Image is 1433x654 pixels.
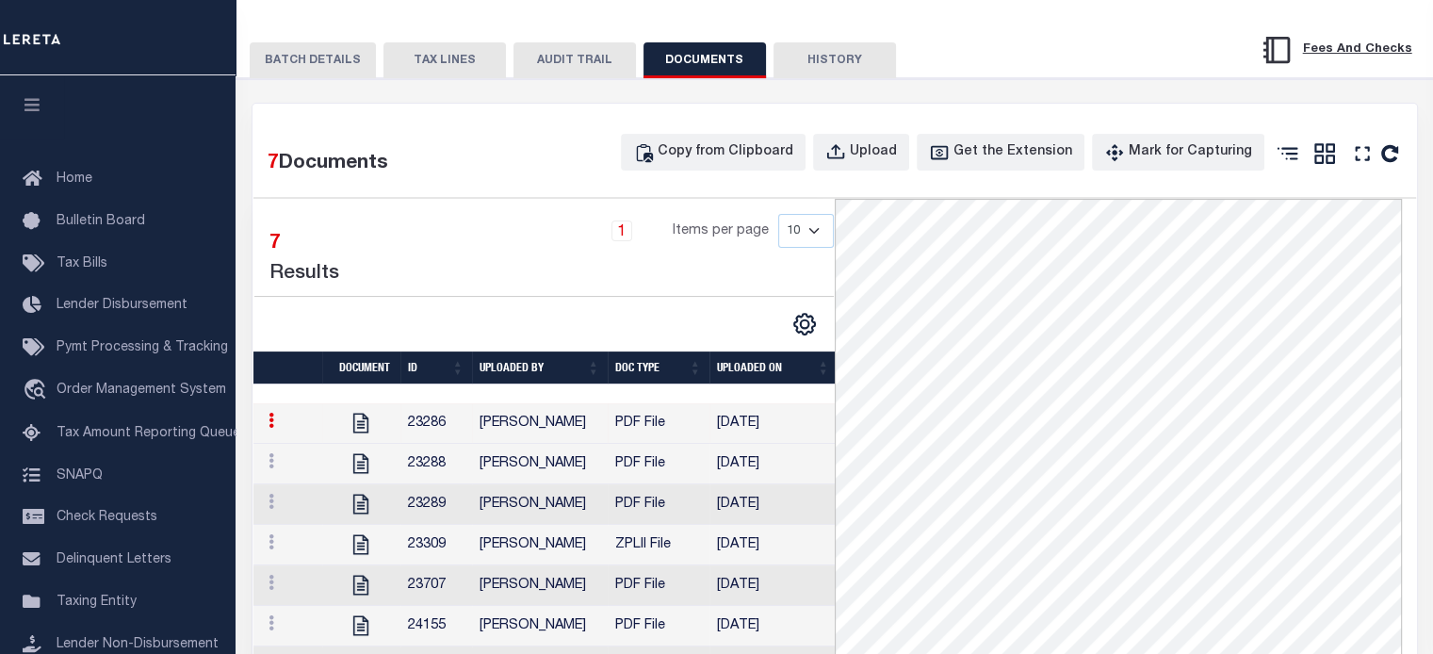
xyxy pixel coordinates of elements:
[269,259,339,289] label: Results
[472,606,608,646] td: [PERSON_NAME]
[608,565,709,606] td: PDF File
[1253,30,1420,70] button: Fees And Checks
[57,384,226,397] span: Order Management System
[400,484,472,525] td: 23289
[472,403,608,444] td: [PERSON_NAME]
[709,403,838,444] td: [DATE]
[57,427,240,440] span: Tax Amount Reporting Queue
[621,134,806,171] button: Copy from Clipboard
[608,484,709,525] td: PDF File
[268,149,388,179] div: Documents
[400,352,472,384] th: ID: activate to sort column ascending
[400,444,472,484] td: 23288
[608,403,709,444] td: PDF File
[57,215,145,228] span: Bulletin Board
[250,42,376,78] button: BATCH DETAILS
[269,234,281,253] span: 7
[608,352,709,384] th: DOC TYPE: activate to sort column ascending
[400,403,472,444] td: 23286
[57,638,219,651] span: Lender Non-Disbursement
[268,154,279,173] span: 7
[322,352,400,384] th: Document
[57,172,92,186] span: Home
[608,444,709,484] td: PDF File
[472,352,608,384] th: UPLOADED BY: activate to sort column ascending
[400,606,472,646] td: 24155
[709,352,838,384] th: UPLOADED ON: activate to sort column ascending
[513,42,636,78] button: AUDIT TRAIL
[57,596,137,609] span: Taxing Entity
[472,444,608,484] td: [PERSON_NAME]
[850,142,897,163] div: Upload
[400,565,472,606] td: 23707
[57,511,157,524] span: Check Requests
[400,525,472,565] td: 23309
[57,257,107,270] span: Tax Bills
[383,42,506,78] button: TAX LINES
[773,42,896,78] button: HISTORY
[608,525,709,565] td: ZPLII File
[917,134,1084,171] button: Get the Extension
[472,484,608,525] td: [PERSON_NAME]
[709,444,838,484] td: [DATE]
[23,379,53,403] i: travel_explore
[709,525,838,565] td: [DATE]
[709,565,838,606] td: [DATE]
[611,221,632,241] a: 1
[813,134,909,171] button: Upload
[709,606,838,646] td: [DATE]
[57,553,171,566] span: Delinquent Letters
[57,468,103,482] span: SNAPQ
[472,565,608,606] td: [PERSON_NAME]
[709,484,838,525] td: [DATE]
[953,142,1072,163] div: Get the Extension
[57,341,228,354] span: Pymt Processing & Tracking
[57,299,187,312] span: Lender Disbursement
[1092,134,1264,171] button: Mark for Capturing
[608,606,709,646] td: PDF File
[673,221,769,242] span: Items per page
[658,142,793,163] div: Copy from Clipboard
[643,42,766,78] button: DOCUMENTS
[1129,142,1252,163] div: Mark for Capturing
[472,525,608,565] td: [PERSON_NAME]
